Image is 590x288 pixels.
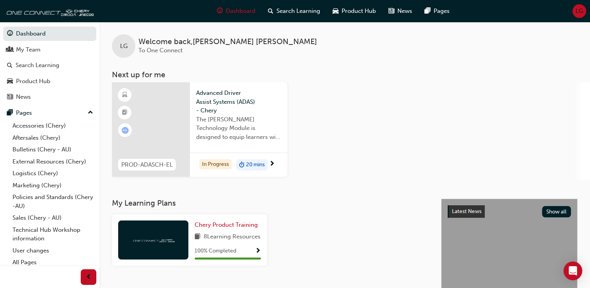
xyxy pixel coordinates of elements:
[138,37,317,46] span: Welcome back , [PERSON_NAME] [PERSON_NAME]
[7,30,13,37] span: guage-icon
[9,180,96,192] a: Marketing (Chery)
[7,46,13,53] span: people-icon
[195,220,261,229] a: Chery Product Training
[9,191,96,212] a: Policies and Standards (Chery -AU)
[9,212,96,224] a: Sales (Chery - AU)
[425,6,431,16] span: pages-icon
[112,82,287,177] a: PROD-ADASCH-ELAdvanced Driver Assist Systems (ADAS) - CheryThe [PERSON_NAME] Technology Module is...
[3,43,96,57] a: My Team
[333,6,338,16] span: car-icon
[88,108,93,118] span: up-icon
[3,25,96,106] button: DashboardMy TeamSearch LearningProduct HubNews
[434,7,450,16] span: Pages
[122,127,129,134] span: learningRecordVerb_ATTEMPT-icon
[195,247,236,256] span: 100 % Completed
[246,160,265,169] span: 20 mins
[16,92,31,101] div: News
[268,6,273,16] span: search-icon
[342,7,376,16] span: Product Hub
[9,245,96,257] a: User changes
[448,205,571,218] a: Latest NewsShow all
[255,248,261,255] span: Show Progress
[16,108,32,117] div: Pages
[86,272,92,282] span: prev-icon
[9,144,96,156] a: Bulletins (Chery - AU)
[9,256,96,268] a: All Pages
[7,110,13,117] span: pages-icon
[3,106,96,120] button: Pages
[9,156,96,168] a: External Resources (Chery)
[226,7,255,16] span: Dashboard
[3,74,96,89] a: Product Hub
[9,120,96,132] a: Accessories (Chery)
[16,77,50,86] div: Product Hub
[195,232,200,242] span: book-icon
[576,7,583,16] span: LG
[388,6,394,16] span: news-icon
[3,90,96,104] a: News
[7,62,12,69] span: search-icon
[4,3,94,19] img: oneconnect
[122,108,128,118] span: booktick-icon
[120,42,128,51] span: LG
[199,159,232,170] div: In Progress
[269,161,275,168] span: next-icon
[217,6,223,16] span: guage-icon
[121,160,173,169] span: PROD-ADASCH-EL
[9,167,96,180] a: Logistics (Chery)
[132,236,175,244] img: oneconnect
[9,224,96,245] a: Technical Hub Workshop information
[542,206,571,217] button: Show all
[418,3,456,19] a: pages-iconPages
[572,4,586,18] button: LG
[276,7,320,16] span: Search Learning
[211,3,262,19] a: guage-iconDashboard
[16,45,41,54] div: My Team
[262,3,326,19] a: search-iconSearch Learning
[255,246,261,256] button: Show Progress
[3,58,96,73] a: Search Learning
[138,47,182,54] span: To One Connect
[99,70,590,79] h3: Next up for me
[9,132,96,144] a: Aftersales (Chery)
[3,27,96,41] a: Dashboard
[397,7,412,16] span: News
[326,3,382,19] a: car-iconProduct Hub
[239,160,245,170] span: duration-icon
[204,232,260,242] span: 8 Learning Resources
[196,89,281,115] span: Advanced Driver Assist Systems (ADAS) - Chery
[7,94,13,101] span: news-icon
[196,115,281,142] span: The [PERSON_NAME] Technology Module is designed to equip learners with essential knowledge about ...
[195,221,258,228] span: Chery Product Training
[16,61,59,70] div: Search Learning
[563,261,582,280] div: Open Intercom Messenger
[452,208,482,215] span: Latest News
[7,78,13,85] span: car-icon
[112,199,429,208] h3: My Learning Plans
[122,90,128,100] span: learningResourceType_ELEARNING-icon
[382,3,418,19] a: news-iconNews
